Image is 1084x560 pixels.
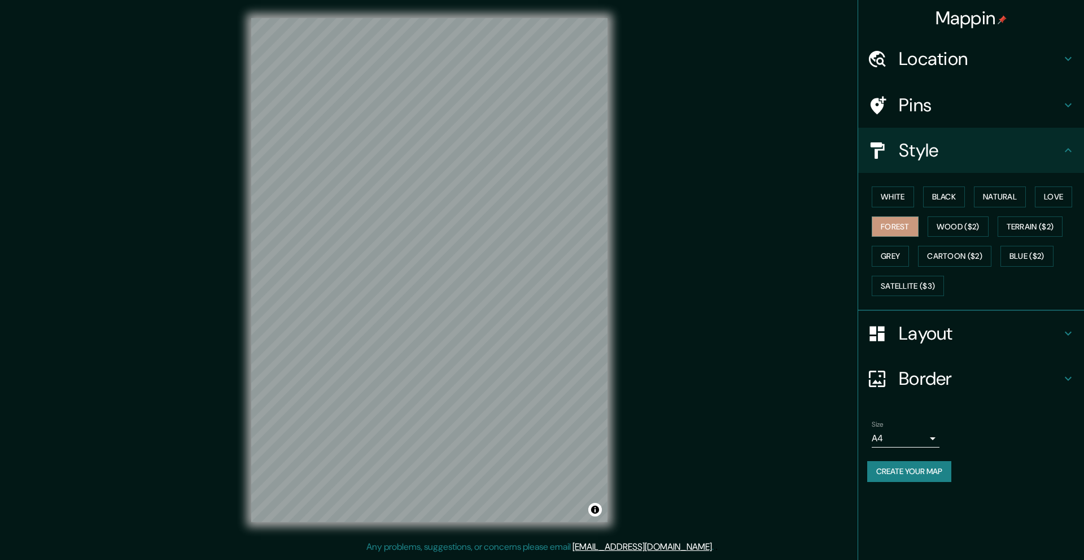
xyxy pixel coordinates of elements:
label: Size [872,420,884,429]
button: Create your map [867,461,951,482]
div: Pins [858,83,1084,128]
h4: Pins [899,94,1061,116]
button: White [872,186,914,207]
h4: Location [899,47,1061,70]
p: Any problems, suggestions, or concerns please email . [366,540,714,554]
button: Love [1035,186,1072,207]
button: Toggle attribution [588,503,602,516]
div: Style [858,128,1084,173]
div: Border [858,356,1084,401]
h4: Mappin [936,7,1007,29]
button: Forest [872,216,919,237]
button: Wood ($2) [928,216,989,237]
button: Black [923,186,965,207]
button: Blue ($2) [1000,246,1054,267]
button: Grey [872,246,909,267]
div: . [714,540,715,554]
h4: Style [899,139,1061,162]
a: [EMAIL_ADDRESS][DOMAIN_NAME] [572,541,712,553]
div: Location [858,36,1084,81]
button: Cartoon ($2) [918,246,991,267]
img: pin-icon.png [998,15,1007,24]
button: Terrain ($2) [998,216,1063,237]
div: A4 [872,429,939,448]
h4: Border [899,367,1061,390]
canvas: Map [251,18,607,522]
div: . [715,540,718,554]
h4: Layout [899,322,1061,345]
button: Satellite ($3) [872,276,944,297]
div: Layout [858,311,1084,356]
iframe: Help widget launcher [984,516,1072,548]
button: Natural [974,186,1026,207]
